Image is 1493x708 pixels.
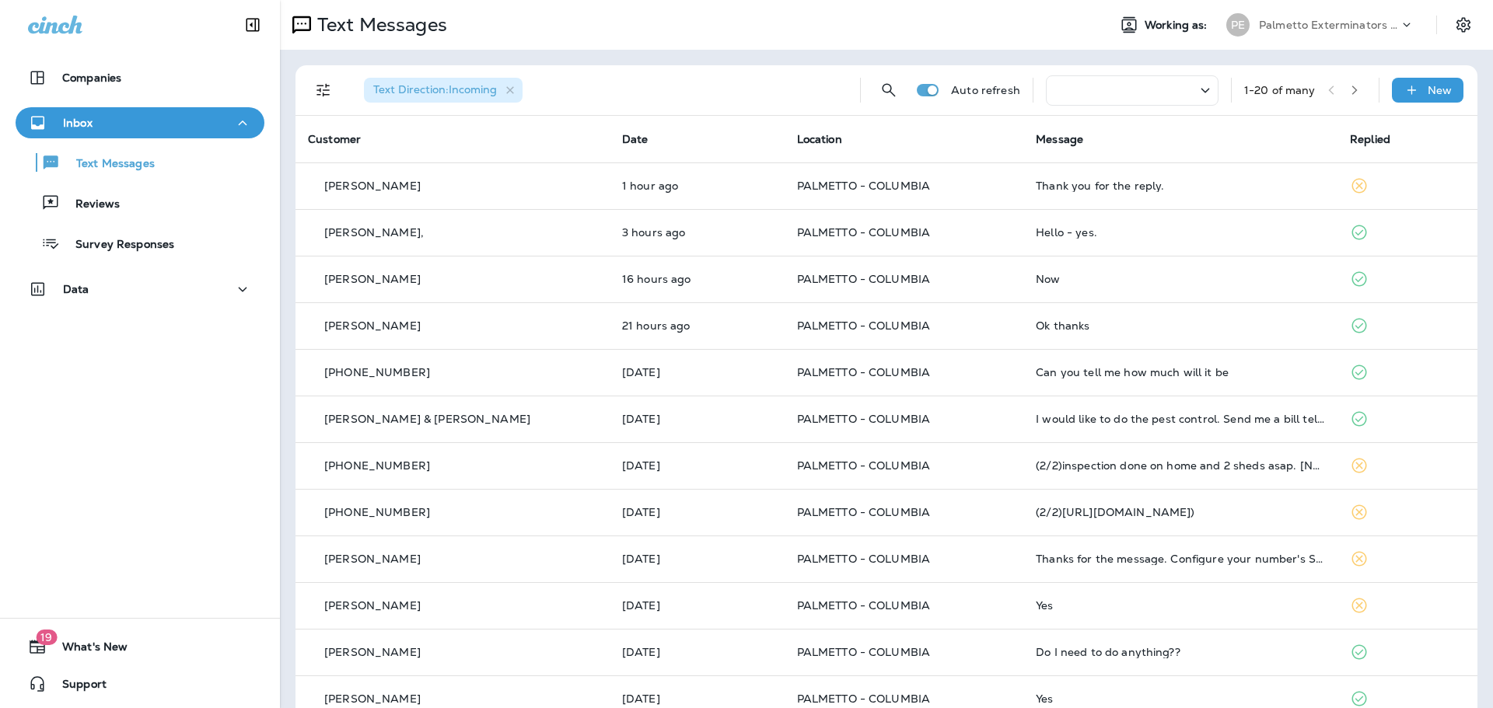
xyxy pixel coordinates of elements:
[1036,132,1083,146] span: Message
[1259,19,1399,31] p: Palmetto Exterminators LLC
[324,180,421,192] p: [PERSON_NAME]
[324,459,430,472] p: [PHONE_NUMBER]
[1036,459,1325,472] div: (2/2)inspection done on home and 2 sheds asap. [Notes from LSA: (1) This customer has requested a...
[373,82,497,96] span: Text Direction : Incoming
[324,646,421,658] p: [PERSON_NAME]
[797,505,931,519] span: PALMETTO - COLUMBIA
[1036,180,1325,192] div: Thank you for the reply.
[1036,366,1325,378] div: Can you tell me how much will it be
[622,413,772,425] p: Sep 17, 2025 05:49 PM
[797,179,931,193] span: PALMETTO - COLUMBIA
[324,226,424,239] p: [PERSON_NAME],
[231,9,274,40] button: Collapse Sidebar
[797,365,931,379] span: PALMETTO - COLUMBIA
[324,366,430,378] p: [PHONE_NUMBER]
[36,630,57,645] span: 19
[797,412,931,426] span: PALMETTO - COLUMBIA
[1036,506,1325,518] div: (2/2)https://g.co/homeservices/f9G6W)
[1036,692,1325,705] div: Yes
[308,75,339,106] button: Filters
[324,413,530,425] p: [PERSON_NAME] & [PERSON_NAME]
[311,13,447,37] p: Text Messages
[1145,19,1211,32] span: Working as:
[308,132,361,146] span: Customer
[622,319,772,332] p: Sep 18, 2025 01:41 PM
[1449,11,1477,39] button: Settings
[16,146,264,179] button: Text Messages
[797,552,931,566] span: PALMETTO - COLUMBIA
[63,117,93,129] p: Inbox
[62,71,121,84] p: Companies
[16,187,264,219] button: Reviews
[1036,413,1325,425] div: I would like to do the pest control. Send me a bill telling me how much I owe since we only have ...
[324,599,421,612] p: [PERSON_NAME]
[797,132,842,146] span: Location
[797,598,931,612] span: PALMETTO - COLUMBIA
[622,180,772,192] p: Sep 19, 2025 10:23 AM
[324,506,430,518] p: [PHONE_NUMBER]
[47,640,128,659] span: What's New
[622,273,772,285] p: Sep 18, 2025 06:40 PM
[797,225,931,239] span: PALMETTO - COLUMBIA
[324,273,421,285] p: [PERSON_NAME]
[797,459,931,473] span: PALMETTO - COLUMBIA
[622,599,772,612] p: Sep 9, 2025 01:08 PM
[61,157,155,172] p: Text Messages
[622,506,772,518] p: Sep 16, 2025 09:51 AM
[324,692,421,705] p: [PERSON_NAME]
[1350,132,1390,146] span: Replied
[797,692,931,706] span: PALMETTO - COLUMBIA
[622,226,772,239] p: Sep 19, 2025 08:26 AM
[797,645,931,659] span: PALMETTO - COLUMBIA
[622,132,649,146] span: Date
[1036,553,1325,565] div: Thanks for the message. Configure your number's SMS URL to change this message.Reply HELP for hel...
[1244,84,1316,96] div: 1 - 20 of many
[324,553,421,565] p: [PERSON_NAME]
[622,692,772,705] p: Sep 9, 2025 12:16 PM
[16,227,264,260] button: Survey Responses
[1036,273,1325,285] div: Now
[63,283,89,295] p: Data
[16,631,264,662] button: 19What's New
[16,62,264,93] button: Companies
[16,274,264,305] button: Data
[16,668,264,699] button: Support
[60,197,120,212] p: Reviews
[60,238,174,253] p: Survey Responses
[1036,319,1325,332] div: Ok thanks
[797,272,931,286] span: PALMETTO - COLUMBIA
[622,459,772,472] p: Sep 17, 2025 12:44 PM
[873,75,904,106] button: Search Messages
[951,84,1020,96] p: Auto refresh
[364,78,523,103] div: Text Direction:Incoming
[797,319,931,333] span: PALMETTO - COLUMBIA
[1036,599,1325,612] div: Yes
[1036,646,1325,658] div: Do I need to do anything??
[1036,226,1325,239] div: Hello - yes.
[47,678,107,696] span: Support
[1226,13,1250,37] div: PE
[622,646,772,658] p: Sep 9, 2025 01:04 PM
[16,107,264,138] button: Inbox
[324,319,421,332] p: [PERSON_NAME]
[622,366,772,378] p: Sep 18, 2025 11:09 AM
[622,553,772,565] p: Sep 9, 2025 02:55 PM
[1428,84,1452,96] p: New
